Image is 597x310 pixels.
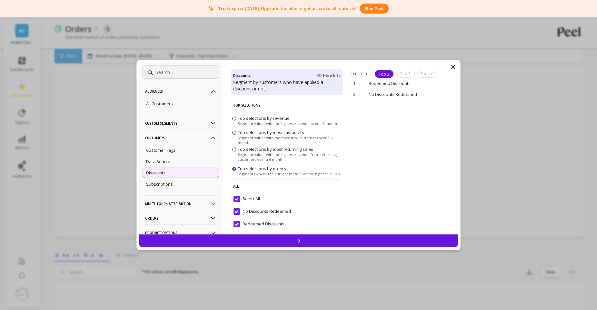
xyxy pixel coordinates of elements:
span: Hide Info [317,73,341,78]
p: No Discounts Redeemed [369,91,435,97]
span: No Discounts Redeemed [234,208,291,215]
p: 2. [353,91,360,97]
p: Audiences [145,83,217,99]
p: Customer Tags [146,147,175,153]
p: Product Options [145,224,217,241]
span: Segments where the current metric has the highest values. [238,171,341,176]
p: Custom Segments [145,115,217,131]
p: Segment by customers who have applied a discount or not. [233,79,341,92]
button: Buy peel [360,4,388,14]
p: Trial expires [DATE]. Upgrade the plan to get access to all features! [218,5,356,11]
span: Select All [234,196,260,202]
span: Top selections by orders [238,166,286,171]
p: SELECTED [351,72,367,76]
span: Segment values with the highest revenue over a 6 month. [238,121,338,126]
p: Subscriptions [146,181,173,187]
span: Redeemed Discounts [234,221,284,227]
span: Top selections by revenue [238,115,290,121]
span: Top selections by most customers [238,129,304,135]
p: 1. [353,80,360,86]
p: Orders [145,210,217,226]
h4: Discounts [233,72,251,79]
p: All [233,179,341,193]
p: Redeemed Discounts [369,80,432,86]
span: Top selections by most returning sales [238,146,313,152]
p: Discounts [146,170,165,176]
span: Segment values with the most new customers over a 6 month. [238,135,342,145]
input: Search [143,66,219,78]
p: Top Selections [233,98,341,112]
span: Segment values with the highest revenue from returning customers over a 6 month. [238,152,342,162]
div: Top 10 [417,70,436,77]
div: Top 5 [396,70,415,77]
p: All Customers [146,101,173,107]
div: Top 3 [375,70,393,78]
p: Customers [145,129,217,146]
p: Data Source [146,159,170,164]
p: Multi-Touch Attribution [145,195,217,212]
